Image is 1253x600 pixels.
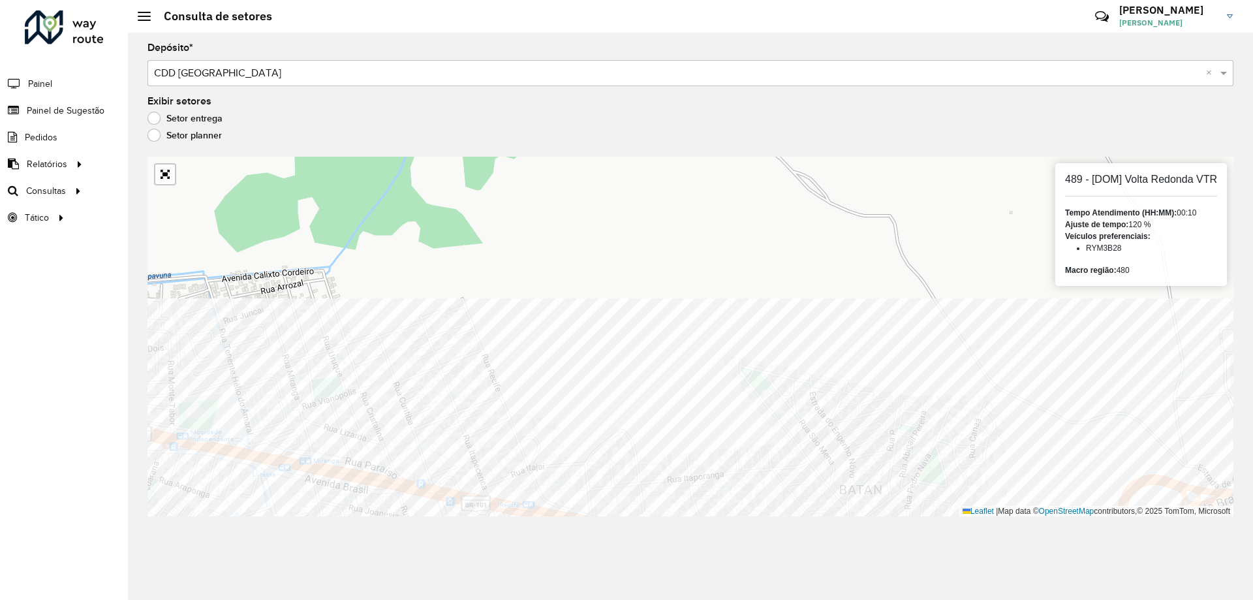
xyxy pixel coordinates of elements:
[1119,17,1217,29] span: [PERSON_NAME]
[1065,232,1151,241] strong: Veículos preferenciais:
[1065,173,1217,185] h6: 489 - [DOM] Volta Redonda VTR
[1086,242,1217,254] li: RYM3B28
[151,9,272,24] h2: Consulta de setores
[147,93,211,109] label: Exibir setores
[1065,208,1177,217] strong: Tempo Atendimento (HH:MM):
[1065,264,1217,276] div: 480
[26,184,66,198] span: Consultas
[1065,207,1217,219] div: 00:10
[28,77,52,91] span: Painel
[996,507,998,516] span: |
[1065,220,1128,229] strong: Ajuste de tempo:
[155,165,175,184] a: Abrir mapa em tela cheia
[1206,65,1217,81] span: Clear all
[27,157,67,171] span: Relatórios
[147,129,222,142] label: Setor planner
[1065,219,1217,230] div: 120 %
[1065,266,1117,275] strong: Macro região:
[25,131,57,144] span: Pedidos
[959,506,1233,517] div: Map data © contributors,© 2025 TomTom, Microsoft
[963,507,994,516] a: Leaflet
[147,40,193,55] label: Depósito
[1088,3,1116,31] a: Contato Rápido
[1119,4,1217,16] h3: [PERSON_NAME]
[27,104,104,118] span: Painel de Sugestão
[1039,507,1094,516] a: OpenStreetMap
[25,211,49,225] span: Tático
[147,112,223,125] label: Setor entrega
